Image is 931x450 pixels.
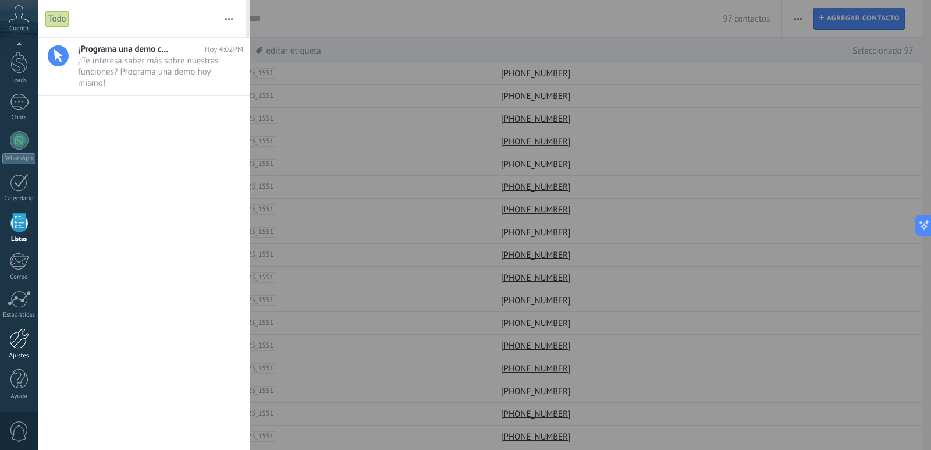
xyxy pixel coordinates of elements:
div: Estadísticas [2,311,36,319]
span: Cuenta [9,25,29,33]
div: Todo [45,10,69,27]
span: Hoy 4:02PM [205,44,243,55]
span: ¡Programa una demo con un experto! [78,44,171,55]
div: Calendario [2,195,36,203]
div: Correo [2,274,36,281]
div: Ajustes [2,352,36,360]
a: ¡Programa una demo con un experto! Hoy 4:02PM ¿Te interesa saber más sobre nuestras funciones? Pr... [38,38,250,95]
div: Ayuda [2,393,36,401]
div: Leads [2,77,36,84]
div: Listas [2,236,36,243]
div: Chats [2,114,36,122]
span: ¿Te interesa saber más sobre nuestras funciones? Programa una demo hoy mismo! [78,55,221,88]
div: WhatsApp [2,153,35,164]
